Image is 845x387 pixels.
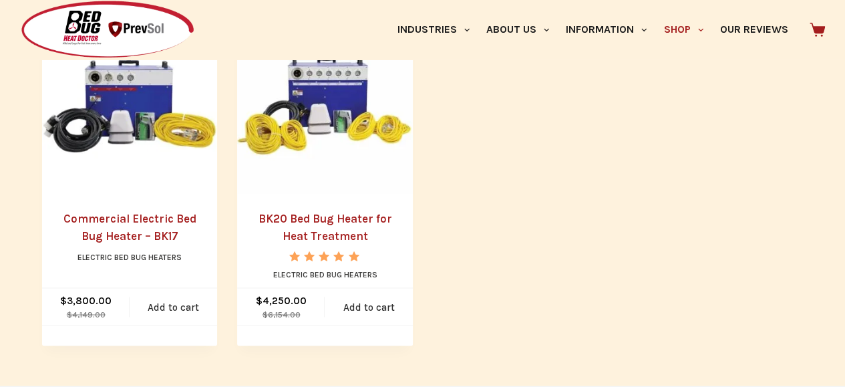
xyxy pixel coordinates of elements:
a: BK20 Bed Bug Heater for Heat Treatment [258,211,391,242]
div: Rated 5.00 out of 5 [289,251,361,261]
span: $ [60,294,67,306]
bdi: 4,149.00 [67,309,106,319]
a: Commercial Electric Bed Bug Heater – BK17 [63,211,196,242]
a: Commercial Electric Bed Bug Heater - BK17 [42,18,217,193]
span: $ [67,309,72,319]
span: $ [256,294,263,306]
a: Add to cart: “BK20 Bed Bug Heater for Heat Treatment” [325,288,412,325]
a: Add to cart: “Commercial Electric Bed Bug Heater - BK17” [130,288,217,325]
a: BK20 Bed Bug Heater for Heat Treatment [237,18,412,193]
bdi: 6,154.00 [262,309,300,319]
bdi: 3,800.00 [60,294,112,306]
span: $ [262,309,267,319]
a: Electric Bed Bug Heaters [77,252,182,261]
span: Rated out of 5 [289,251,361,291]
bdi: 4,250.00 [256,294,307,306]
button: Open LiveChat chat widget [11,5,51,45]
a: Electric Bed Bug Heaters [273,269,377,279]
